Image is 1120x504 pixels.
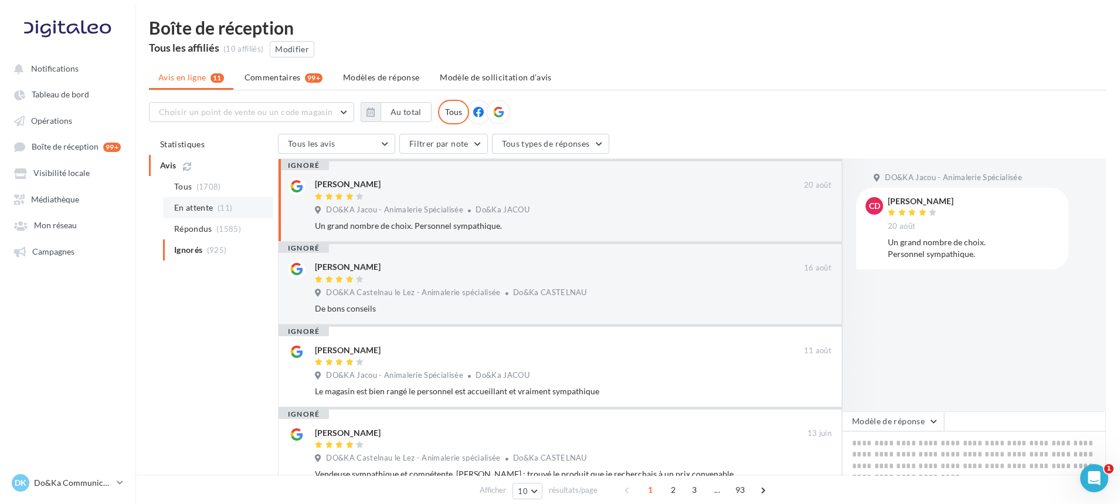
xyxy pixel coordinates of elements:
button: Filtrer par note [399,134,488,154]
span: Tous les avis [288,138,335,148]
div: Un grand nombre de choix. Personnel sympathique. [888,236,1059,260]
div: Tous [438,100,469,124]
a: Visibilité locale [7,162,128,183]
span: Mon réseau [34,221,77,231]
span: Visibilité locale [33,168,90,178]
p: Do&Ka Communication [34,477,112,489]
span: résultats/page [549,485,598,496]
div: 99+ [103,143,121,152]
div: Boîte de réception [149,19,1106,36]
button: Notifications [7,57,123,79]
span: Statistiques [160,139,205,149]
button: Tous les avis [278,134,395,154]
span: Commentaires [245,72,301,83]
button: Au total [361,102,432,122]
span: Do&Ka JACOU [476,205,530,214]
span: Modèle de sollicitation d’avis [440,72,552,82]
div: Le magasin est bien rangé le personnel est accueillant et vraiment sympathique [315,385,831,397]
span: (1585) [216,224,241,234]
span: CD [869,200,880,212]
span: DO&KA Jacou - Animalerie Spécialisée [326,370,463,381]
div: De bons conseils [315,303,831,314]
span: Tableau de bord [32,90,89,100]
span: DO&KA Castelnau le Lez - Animalerie spécialisée [326,287,500,298]
span: (11) [218,203,232,212]
span: 20 août [888,221,915,232]
div: 99+ [305,73,323,83]
span: DO&KA Castelnau le Lez - Animalerie spécialisée [326,453,500,464]
div: [PERSON_NAME] [315,427,381,439]
span: Tous [174,181,192,192]
button: Modifier [270,41,314,57]
span: 1 [641,481,660,499]
button: Au total [381,102,432,122]
button: 10 [513,483,542,499]
div: ignoré [279,410,329,419]
span: Notifications [31,63,79,73]
button: Tous types de réponses [492,134,609,154]
a: Médiathèque [7,188,128,209]
span: Do&Ka JACOU [476,370,530,380]
a: Opérations [7,110,128,131]
a: Boîte de réception 99+ [7,136,128,157]
span: Do&Ka CASTELNAU [513,287,587,297]
span: DK [15,477,26,489]
span: Boîte de réception [32,142,99,152]
div: (10 affiliés) [223,44,263,55]
span: En attente [174,202,213,214]
div: [PERSON_NAME] [315,344,381,356]
button: Choisir un point de vente ou un code magasin [149,102,354,122]
div: ignoré [279,161,329,170]
div: Un grand nombre de choix. Personnel sympathique. [315,220,831,232]
span: ... [708,481,727,499]
span: Tous types de réponses [502,138,590,148]
span: 3 [685,481,704,499]
span: 93 [731,481,750,499]
span: Choisir un point de vente ou un code magasin [159,107,332,117]
span: Do&Ka CASTELNAU [513,453,587,462]
span: Médiathèque [31,194,79,204]
span: Opérations [31,116,72,126]
span: 11 août [804,346,831,356]
span: 10 [518,486,528,496]
div: Tous les affiliés [149,42,219,53]
div: [PERSON_NAME] [888,197,953,205]
div: Vendeuse sympathique et compétente. [PERSON_NAME] ; trouvé le produit que je recherchais à un pri... [315,468,831,480]
span: Campagnes [32,246,74,256]
span: Afficher [480,485,506,496]
div: ignoré [279,243,329,253]
span: 20 août [804,180,831,191]
span: 2 [664,481,683,499]
span: 13 juin [807,428,831,439]
span: DO&KA Jacou - Animalerie Spécialisée [885,172,1022,183]
span: 16 août [804,263,831,273]
iframe: Intercom live chat [1080,464,1108,492]
a: Campagnes [7,241,128,262]
div: [PERSON_NAME] [315,261,381,273]
span: Répondus [174,223,212,235]
div: [PERSON_NAME] [315,178,381,190]
span: (1708) [196,182,221,191]
a: Tableau de bord [7,83,128,104]
a: DK Do&Ka Communication [9,472,125,494]
a: Mon réseau [7,214,128,235]
span: Modèles de réponse [343,72,419,82]
span: DO&KA Jacou - Animalerie Spécialisée [326,205,463,215]
div: ignoré [279,327,329,336]
button: Modèle de réponse [842,411,944,431]
span: 1 [1104,464,1114,473]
